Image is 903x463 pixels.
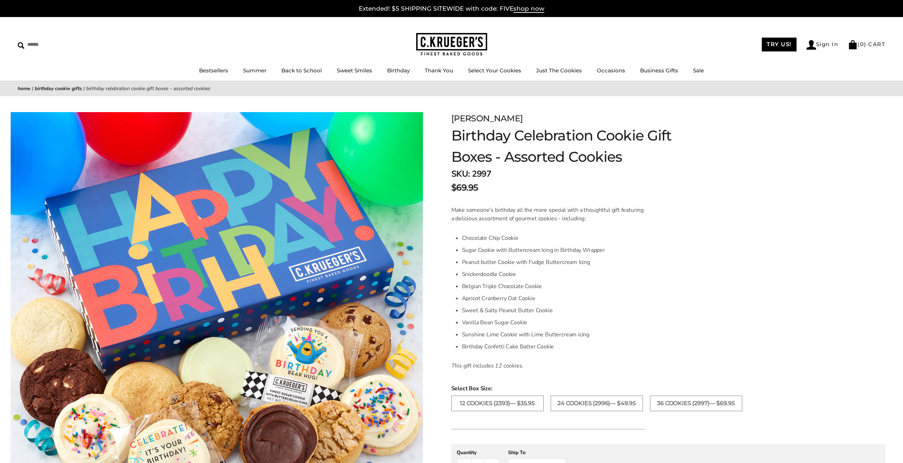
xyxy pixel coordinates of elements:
[551,396,643,411] label: 24 COOKIES (2996)— $49.95
[451,125,678,167] h1: Birthday Celebration Cookie Gift Boxes - Assorted Cookies
[640,67,678,74] a: Business Gifts
[387,67,410,74] a: Birthday
[513,5,544,13] span: shop now
[597,67,625,74] a: Occasions
[451,362,524,370] em: This gift includes 12 cookies.
[462,232,645,244] li: Chocolate Chip Cookie
[650,396,742,411] label: 36 COOKIES (2997)— $69.95
[18,85,31,92] a: Home
[457,449,499,456] div: Quantity
[359,5,544,13] a: Extended! $5 SHIPPING SITEWIDE with code: FIVEshop now
[536,67,582,74] a: Just The Cookies
[18,39,102,50] input: Search
[462,244,645,256] li: Sugar Cookie with Buttercream Icing in Birthday Wrapper
[508,449,566,456] div: Ship To
[462,292,645,304] li: Apricot Cranberry Oat Cookie
[462,268,645,280] li: Snickerdoodle Cookie
[462,280,645,292] li: Belgian Triple Chocolate Cookie
[199,67,228,74] a: Bestsellers
[281,67,322,74] a: Back to School
[35,85,82,92] a: Birthday Cookie Gifts
[462,304,645,316] li: Sweet & Salty Peanut Butter Cookie
[860,41,864,48] span: 0
[86,85,210,92] span: Birthday Celebration Cookie Gift Boxes - Assorted Cookies
[416,33,487,56] img: C.KRUEGER'S
[848,40,858,49] img: Bag
[468,67,521,74] a: Select Your Cookies
[18,84,885,93] nav: breadcrumbs
[462,316,645,329] li: Vanilla Bean Sugar Cookie
[451,396,544,411] label: 12 COOKIES (2393)— $35.95
[693,67,704,74] a: Sale
[462,341,645,353] li: Birthday Confetti Cake Batter Cookie
[243,67,266,74] a: Summer
[451,168,470,180] strong: SKU:
[848,41,885,48] a: (0) CART
[472,168,491,180] span: 2997
[806,40,816,50] img: Account
[451,206,645,223] p: Make someone's birthday all the more special with a thoughtful gift featuring a delicious assortm...
[462,329,645,341] li: Sunshine Lime Cookie with Lime Buttercream icing
[32,85,33,92] span: |
[806,40,838,50] a: Sign In
[18,42,24,49] img: Search
[451,181,478,194] span: $69.95
[83,85,85,92] span: |
[462,256,645,268] li: Peanut butter Cookie with Fudge Buttercream Icing
[451,112,678,125] div: [PERSON_NAME]
[762,38,797,51] a: TRY US!
[451,384,885,393] span: Select Box Size:
[337,67,372,74] a: Sweet Smiles
[425,67,453,74] a: Thank You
